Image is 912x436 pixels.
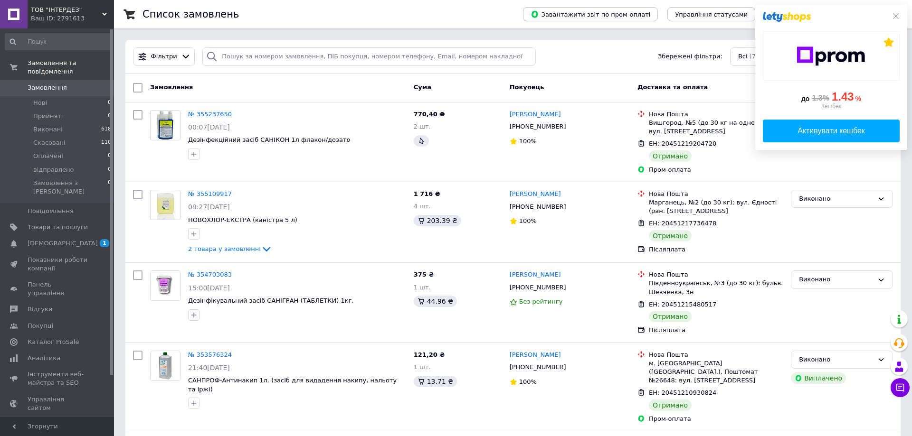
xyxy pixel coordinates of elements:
span: (728) [750,53,766,60]
div: Вишгород, №5 (до 30 кг на одне місце): вул. [STREET_ADDRESS] [649,119,783,136]
button: Чат з покупцем [891,378,910,397]
span: Скасовані [33,139,66,147]
div: Післяплата [649,245,783,254]
span: Без рейтингу [519,298,563,305]
span: Відгуки [28,305,52,314]
div: Нова Пошта [649,351,783,359]
span: Каталог ProSale [28,338,79,346]
a: Фото товару [150,190,180,220]
span: 2 товара у замовленні [188,245,261,252]
a: САНПРОФ-Антинакип 1л. (засіб для видадення накипу, нальоту та іржі) [188,377,397,393]
span: Управління статусами [675,11,748,18]
span: Покупець [510,83,544,91]
div: Післяплата [649,326,783,334]
span: ЕН: 20451215480517 [649,301,716,308]
div: Ваш ID: 2791613 [31,14,114,23]
div: Виконано [799,194,874,204]
div: Отримано [649,230,692,241]
span: 0 [108,112,111,121]
div: Марганець, №2 (до 30 кг): вул. Єдності (ран. [STREET_ADDRESS] [649,198,783,215]
a: № 354703083 [188,271,232,278]
div: [PHONE_NUMBER] [508,121,568,133]
a: Дезінфікувальний засіб САНІГРАН (ТАБЛЕТКИ) 1кг. [188,297,354,304]
img: Фото товару [154,190,176,220]
h1: Список замовлень [142,9,239,20]
span: Фільтри [151,52,177,61]
span: 0 [108,99,111,107]
span: Замовлення з [PERSON_NAME] [33,179,108,196]
span: 1 шт. [414,284,431,291]
span: 15:00[DATE] [188,284,230,292]
span: 375 ₴ [414,271,434,278]
span: Управління сайтом [28,395,88,412]
div: [PHONE_NUMBER] [508,201,568,213]
a: [PERSON_NAME] [510,351,561,360]
span: [DEMOGRAPHIC_DATA] [28,239,98,248]
button: Управління статусами [667,7,755,21]
div: Отримано [649,311,692,322]
span: Оплачені [33,152,63,160]
span: 1 [100,239,109,247]
span: 618 [101,125,111,134]
span: 0 [108,166,111,174]
input: Пошук за номером замовлення, ПІБ покупця, номером телефону, Email, номером накладної [202,47,536,66]
span: Панель управління [28,280,88,297]
span: Cума [414,83,431,91]
div: Виконано [799,275,874,285]
div: 44.96 ₴ [414,296,457,307]
a: № 355109917 [188,190,232,197]
span: ЕН: 20451210930824 [649,389,716,396]
span: Виконані [33,125,63,134]
span: 0 [108,179,111,196]
a: [PERSON_NAME] [510,110,561,119]
div: м. [GEOGRAPHIC_DATA] ([GEOGRAPHIC_DATA].), Поштомат №26648: вул. [STREET_ADDRESS] [649,359,783,385]
span: 100% [519,217,537,224]
span: ТОВ "ІНТЕРДЕЗ" [31,6,102,14]
a: № 355237650 [188,111,232,118]
span: Аналітика [28,354,60,362]
img: Фото товару [156,111,174,140]
span: Всі [738,52,748,61]
span: Товари та послуги [28,223,88,232]
span: Повідомлення [28,207,74,215]
div: Нова Пошта [649,190,783,198]
span: Збережені фільтри: [658,52,722,61]
img: Фото товару [151,351,180,380]
a: Фото товару [150,270,180,301]
a: [PERSON_NAME] [510,270,561,279]
div: [PHONE_NUMBER] [508,361,568,373]
div: Пром-оплата [649,415,783,423]
span: відправлено [33,166,74,174]
a: Фото товару [150,110,180,140]
span: Нові [33,99,47,107]
div: [PHONE_NUMBER] [508,281,568,294]
a: № 353576324 [188,351,232,358]
span: 2 шт. [414,123,431,130]
a: НОВОХЛОР-ЕКСТРА (каністра 5 л) [188,216,297,223]
input: Пошук [5,33,112,50]
span: Завантажити звіт по пром-оплаті [531,10,650,19]
span: 121,20 ₴ [414,351,445,358]
a: Дезінфекційний засіб САНІКОН 1л флакон/дозато [188,136,350,143]
span: 00:07[DATE] [188,123,230,131]
img: Фото товару [154,271,177,300]
div: Пром-оплата [649,166,783,174]
span: Інструменти веб-майстра та SEO [28,370,88,387]
span: 770,40 ₴ [414,111,445,118]
div: Отримано [649,150,692,162]
span: 21:40[DATE] [188,364,230,371]
span: 100% [519,138,537,145]
div: 203.39 ₴ [414,215,461,226]
div: Нова Пошта [649,110,783,119]
button: Завантажити звіт по пром-оплаті [523,7,658,21]
span: ЕН: 20451219204720 [649,140,716,147]
span: ЕН: 20451217736478 [649,220,716,227]
a: [PERSON_NAME] [510,190,561,199]
span: 1 716 ₴ [414,190,440,197]
div: 13.71 ₴ [414,376,457,387]
span: Замовлення [150,83,193,91]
